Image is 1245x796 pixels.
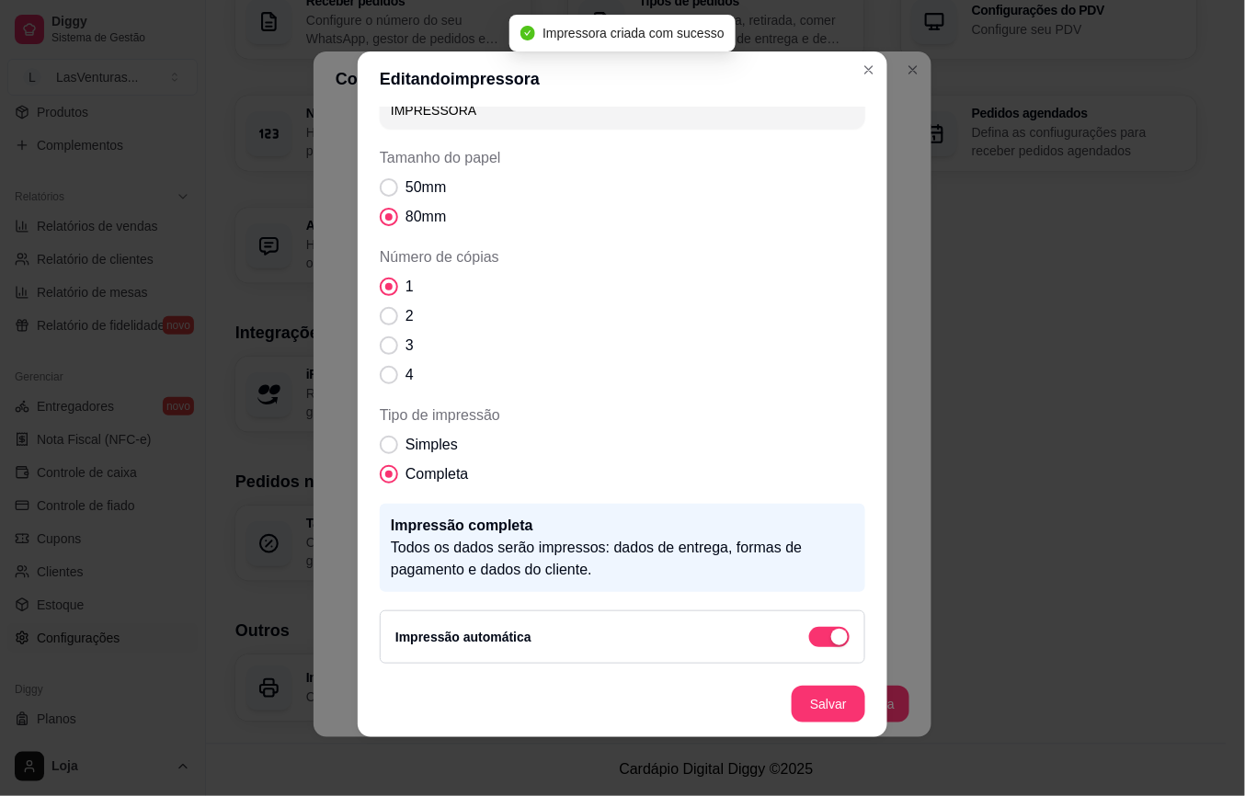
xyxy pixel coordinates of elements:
div: Tamanho do papel [380,147,865,228]
header: Editando impressora [358,51,887,107]
span: 80mm [405,206,446,228]
span: 1 [405,276,414,298]
span: check-circle [520,26,535,40]
p: Impressão completa [391,515,854,537]
span: Impressora criada com sucesso [543,26,725,40]
div: Número de cópias [380,246,865,386]
p: Todos os dados serão impressos: dados de entrega, formas de pagamento e dados do cliente. [391,537,854,581]
span: 4 [405,364,414,386]
span: Número de cópias [380,246,865,268]
span: Completa [405,463,468,485]
input: Nome [391,101,854,119]
span: Tipo de impressão [380,404,865,426]
span: 2 [405,305,414,327]
label: Impressão automática [395,630,531,644]
button: Salvar [792,686,865,722]
span: 3 [405,335,414,357]
span: 50mm [405,176,446,199]
button: Close [854,55,884,85]
span: Tamanho do papel [380,147,865,169]
div: Tipo de impressão [380,404,865,485]
span: Simples [405,434,458,456]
